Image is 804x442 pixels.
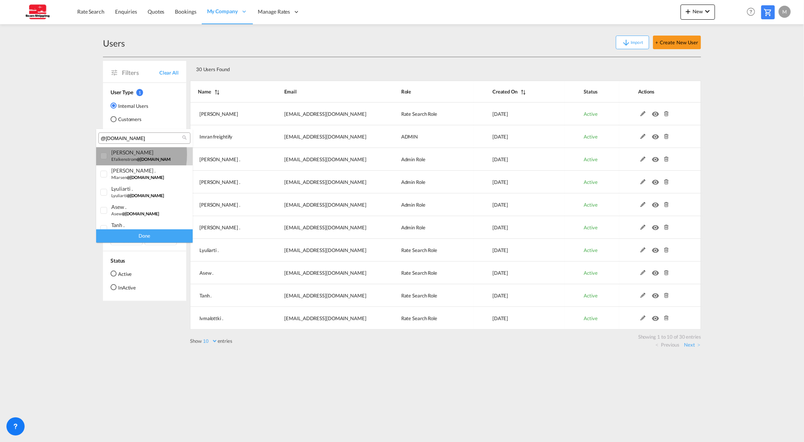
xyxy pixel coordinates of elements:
div: asew . [111,204,171,210]
span: @[DOMAIN_NAME] [127,193,164,198]
input: Search Users [101,135,182,142]
small: asew [111,211,159,216]
small: lyuliarti [111,193,164,198]
small: mlarsen [111,175,164,180]
div: tanh . [111,222,171,228]
md-icon: icon-magnify [182,135,187,140]
span: @[DOMAIN_NAME] [127,175,164,180]
div: morten c. larsen . [111,167,171,174]
span: @[DOMAIN_NAME] [122,211,159,216]
span: @[DOMAIN_NAME] [137,157,174,162]
div: lyuliarti . [111,185,171,192]
div: Done [96,229,193,243]
div: eric Falkenström [111,149,171,156]
small: efalkenstrom [111,157,174,162]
